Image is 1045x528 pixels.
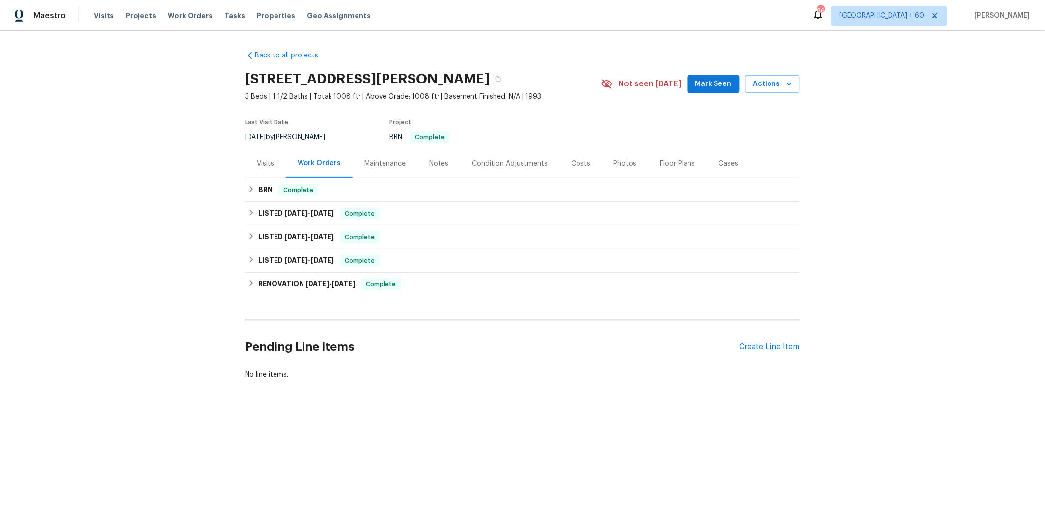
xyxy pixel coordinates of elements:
div: 866 [817,6,824,16]
h2: [STREET_ADDRESS][PERSON_NAME] [245,74,490,84]
div: Create Line Item [740,342,800,352]
div: BRN Complete [245,178,800,202]
span: [PERSON_NAME] [971,11,1030,21]
span: Complete [411,134,449,140]
span: Visits [94,11,114,21]
span: Actions [753,78,792,90]
h6: LISTED [258,208,334,220]
a: Back to all projects [245,51,339,60]
span: - [284,210,334,217]
span: BRN [389,134,450,140]
h6: LISTED [258,255,334,267]
span: [DATE] [305,280,329,287]
span: Maestro [33,11,66,21]
button: Copy Address [490,70,507,88]
div: Photos [614,159,637,168]
div: by [PERSON_NAME] [245,131,337,143]
div: Cases [719,159,739,168]
span: - [305,280,356,287]
div: Notes [429,159,448,168]
div: Floor Plans [660,159,695,168]
span: [DATE] [311,257,334,264]
button: Actions [745,75,800,93]
span: Last Visit Date [245,119,288,125]
span: Properties [257,11,295,21]
span: [DATE] [284,257,308,264]
div: Costs [571,159,590,168]
h6: RENOVATION [258,278,356,290]
span: Project [389,119,411,125]
span: 3 Beds | 1 1/2 Baths | Total: 1008 ft² | Above Grade: 1008 ft² | Basement Finished: N/A | 1993 [245,92,601,102]
button: Mark Seen [687,75,740,93]
span: Complete [341,209,379,219]
span: [DATE] [284,210,308,217]
span: Geo Assignments [307,11,371,21]
div: Work Orders [298,158,341,168]
div: Maintenance [364,159,406,168]
h6: BRN [258,184,273,196]
span: Complete [362,279,400,289]
div: Condition Adjustments [472,159,548,168]
div: No line items. [245,370,800,380]
span: Work Orders [168,11,213,21]
span: Tasks [224,12,245,19]
span: - [284,257,334,264]
div: LISTED [DATE]-[DATE]Complete [245,202,800,225]
span: [DATE] [332,280,356,287]
span: [DATE] [245,134,266,140]
span: Complete [341,232,379,242]
span: [DATE] [311,210,334,217]
div: LISTED [DATE]-[DATE]Complete [245,225,800,249]
div: LISTED [DATE]-[DATE]Complete [245,249,800,273]
div: RENOVATION [DATE]-[DATE]Complete [245,273,800,296]
span: Not seen [DATE] [619,79,682,89]
span: [DATE] [311,233,334,240]
span: [DATE] [284,233,308,240]
div: Visits [257,159,274,168]
span: Complete [279,185,317,195]
span: [GEOGRAPHIC_DATA] + 60 [840,11,925,21]
span: Complete [341,256,379,266]
h6: LISTED [258,231,334,243]
h2: Pending Line Items [245,324,740,370]
span: - [284,233,334,240]
span: Projects [126,11,156,21]
span: Mark Seen [695,78,732,90]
